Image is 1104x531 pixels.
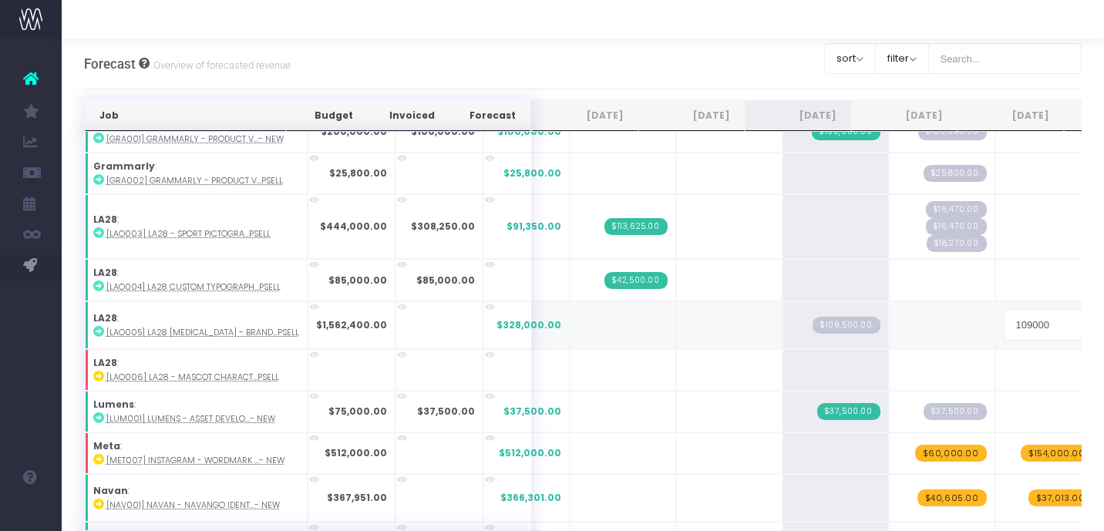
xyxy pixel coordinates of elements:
[500,491,561,505] span: $366,301.00
[106,499,280,511] abbr: [NAV001] Navan - NavanGo Identity - Brand - New
[321,125,387,138] strong: $200,000.00
[499,446,561,460] span: $512,000.00
[915,445,987,462] span: wayahead Revenue Forecast Item
[817,403,880,420] span: Streamtime Invoice: 912 – [LUM001] Lumens - Asset Development - New
[507,220,561,234] span: $91,350.00
[106,281,281,293] abbr: [LAO004] LA28 Custom Typography - Upsell
[106,327,299,338] abbr: [LAO005] LA28 Retainer - Brand - Upsell
[924,165,987,182] span: Streamtime Draft Invoice: null – [GRA002] Grammarly - Product Video
[497,125,561,139] span: $100,000.00
[93,356,117,369] strong: LA28
[918,123,987,140] span: Streamtime Draft Invoice: null – Grammarly - Product Videos
[813,317,880,334] span: Streamtime Draft Invoice: null – [LAO005] LA28 Retainer - Brand - Upsell
[286,100,368,131] th: Budget
[106,228,271,240] abbr: [LAO003] LA28 - Sport Pictograms - Upsell
[532,100,638,131] th: Jun 25: activate to sort column ascending
[85,474,308,522] td: :
[320,220,387,233] strong: $444,000.00
[503,166,561,180] span: $25,800.00
[328,405,387,418] strong: $75,000.00
[106,371,279,383] abbr: [LAO006] LA28 - Mascot Character Design - Brand - Upsell
[327,491,387,504] strong: $367,951.00
[917,489,987,506] span: wayahead Revenue Forecast Item
[85,111,308,153] td: :
[106,175,283,187] abbr: [GRA002] Grammarly - Product Video - Brand - Upsell
[812,123,880,140] span: Streamtime Invoice: 908 – Grammarly - Product Videos
[93,213,117,226] strong: LA28
[503,405,561,418] span: $37,500.00
[19,500,42,523] img: images/default_profile_image.png
[325,446,387,459] strong: $512,000.00
[1021,445,1093,462] span: wayahead Revenue Forecast Item
[93,484,128,497] strong: Navan
[449,100,530,131] th: Forecast
[604,272,668,289] span: Streamtime Invoice: 894 – LAO004 - LA28 Custom Typography
[926,201,987,218] span: Streamtime Draft Invoice: null – LA0003 - Sport Pictograms
[85,100,286,131] th: Job: activate to sort column ascending
[106,455,284,466] abbr: [MET007] Instagram - Wordmark Update - Brand - New
[85,301,308,349] td: :
[150,56,291,72] small: Overview of forecasted revenue
[93,266,117,279] strong: LA28
[958,100,1064,131] th: Oct 25: activate to sort column ascending
[329,166,387,180] strong: $25,800.00
[924,403,987,420] span: Streamtime Draft Invoice: null – [LUM001] Lumens - Asset Development - New
[85,432,308,474] td: :
[411,220,475,233] strong: $308,250.00
[93,439,120,452] strong: Meta
[85,194,308,259] td: :
[1028,489,1093,506] span: wayahead Revenue Forecast Item
[416,274,475,287] strong: $85,000.00
[926,218,987,235] span: Streamtime Draft Invoice: null – LA0003 - Sport Pictograms
[604,218,668,235] span: Streamtime Invoice: 893 – LA0003 - Sport Pictograms
[368,100,449,131] th: Invoiced
[316,318,387,331] strong: $1,562,400.00
[106,133,284,145] abbr: [GRA001] Grammarly - Product Videos - Brand - New
[328,274,387,287] strong: $85,000.00
[411,125,475,138] strong: $100,000.00
[928,43,1082,74] input: Search...
[85,349,308,391] td: :
[638,100,745,131] th: Jul 25: activate to sort column ascending
[106,413,275,425] abbr: [LUM001] Lumens - Asset Development - Campaign - New
[417,405,475,418] strong: $37,500.00
[85,391,308,432] td: :
[927,235,987,252] span: Streamtime Draft Invoice: null – LA0003 - Sport Pictograms
[85,259,308,301] td: :
[851,100,958,131] th: Sep 25: activate to sort column ascending
[93,160,155,173] strong: Grammarly
[745,100,851,131] th: Aug 25: activate to sort column ascending
[84,56,136,72] span: Forecast
[875,43,929,74] button: filter
[93,398,134,411] strong: Lumens
[93,311,117,324] strong: LA28
[824,43,876,74] button: sort
[85,153,308,194] td: :
[496,318,561,332] span: $328,000.00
